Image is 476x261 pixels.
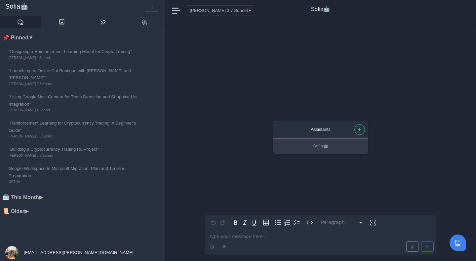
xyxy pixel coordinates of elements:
span: "Using Google Nest Camera for Trash Detection and Shopping List Integration" [9,93,141,108]
span: "Reinforcement Learning for Cryptocurrency Trading: A Beginner's Guide" [9,120,141,134]
button: [PERSON_NAME] 3.7 Sonnet [186,5,255,16]
button: Bulleted list [273,218,283,227]
button: Check list [292,218,301,227]
div: Assistants [280,126,362,133]
button: Underline [250,218,259,227]
span: "Designing a Reinforcement Learning Model for Crypto Trading" [9,48,141,55]
button: Sofia🤖 [273,139,368,154]
span: [PERSON_NAME] 3.7 Sonnet [9,81,141,87]
div: toggle group [273,218,301,227]
span: [PERSON_NAME] 4 Sonnet [9,55,141,61]
li: 📌 Pinned ▼ [3,33,165,42]
span: [PERSON_NAME] 4 Sonnet [9,108,141,113]
h4: Sofia🤖 [311,6,331,13]
span: "Building a Cryptocurrency Trading RL Project" [9,146,141,153]
li: 🗓️ This Month ▶ [3,193,165,202]
span: [EMAIL_ADDRESS][PERSON_NAME][DOMAIN_NAME] [22,250,134,255]
span: [PERSON_NAME] 3.5 Sonnet [9,134,141,139]
button: Italic [240,218,250,227]
span: Google Workspace to Microsoft Migration: Plan and Timeline Preparation [9,165,141,179]
span: "Launching an Online Cat Boutique with [PERSON_NAME] and [PERSON_NAME]" [9,67,141,81]
span: GPT-4o [9,179,141,184]
button: Block type [318,218,366,227]
div: editable markdown [205,229,436,254]
li: 📜 Older ▶ [3,207,165,216]
button: Inline code format [305,218,314,227]
button: Bold [231,218,240,227]
a: Sofia🤖 [5,3,160,11]
button: Numbered list [283,218,292,227]
span: [PERSON_NAME] 3.5 Sonnet [9,153,141,158]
